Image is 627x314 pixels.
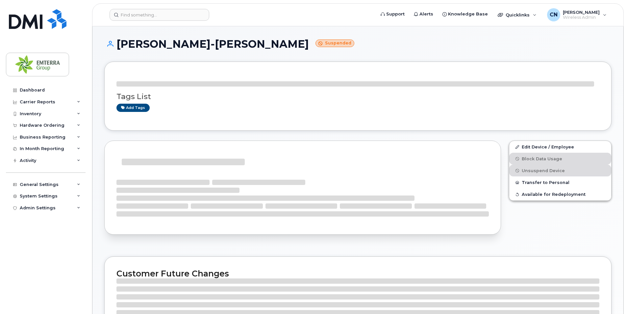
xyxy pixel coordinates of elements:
a: Add tags [116,104,150,112]
button: Transfer to Personal [509,176,611,188]
h1: [PERSON_NAME]-[PERSON_NAME] [104,38,612,50]
button: Available for Redeployment [509,188,611,200]
a: Edit Device / Employee [509,141,611,153]
small: Suspended [315,39,354,47]
button: Block Data Usage [509,153,611,165]
button: Unsuspend Device [509,165,611,176]
span: Unsuspend Device [522,168,565,173]
h3: Tags List [116,92,599,101]
h2: Customer Future Changes [116,269,599,278]
span: Available for Redeployment [522,192,586,197]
